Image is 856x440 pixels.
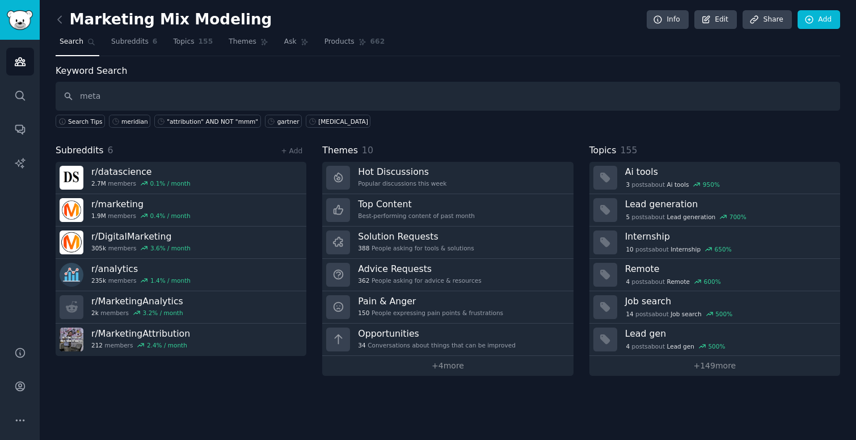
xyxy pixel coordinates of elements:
a: Topics155 [169,33,217,56]
img: datascience [60,166,83,190]
span: Products [324,37,355,47]
a: r/marketing1.9Mmembers0.4% / month [56,194,306,227]
h3: Solution Requests [358,231,474,242]
div: post s about [625,341,727,351]
div: [MEDICAL_DATA] [318,118,368,125]
div: People asking for tools & solutions [358,244,474,252]
span: 4 [626,278,630,286]
a: Solution Requests388People asking for tools & solutions [322,227,573,259]
h3: Hot Discussions [358,166,446,178]
div: 3.6 % / month [150,244,191,252]
span: 305k [91,244,106,252]
h3: r/ DigitalMarketing [91,231,191,242]
label: Keyword Search [56,65,127,76]
a: "attribution" AND NOT "mmm" [154,115,261,128]
h3: Opportunities [358,328,516,340]
span: 212 [91,341,103,349]
span: 662 [370,37,385,47]
span: 14 [626,310,633,318]
span: Topics [173,37,194,47]
span: 5 [626,213,630,221]
a: Ai tools3postsaboutAi tools950% [589,162,840,194]
img: MarketingAttribution [60,328,83,351]
div: People asking for advice & resources [358,276,481,284]
a: r/datascience2.7Mmembers0.1% / month [56,162,306,194]
h3: r/ marketing [91,198,191,210]
h3: Ai tools [625,166,832,178]
a: Advice Requests362People asking for advice & resources [322,259,573,291]
span: Lead generation [667,213,716,221]
div: post s about [625,276,722,287]
a: Share [743,10,791,30]
a: Themes [225,33,272,56]
div: 0.4 % / month [150,212,191,220]
span: 4 [626,342,630,350]
span: Ask [284,37,297,47]
div: members [91,276,191,284]
a: Lead gen4postsaboutLead gen500% [589,324,840,356]
div: 500 % [715,310,732,318]
input: Keyword search in audience [56,82,840,111]
span: Ai tools [667,181,689,188]
a: Products662 [321,33,389,56]
a: gartner [265,115,302,128]
span: Subreddits [56,144,104,158]
span: 10 [362,145,373,156]
div: Popular discussions this week [358,179,446,187]
h3: Job search [625,295,832,307]
h3: r/ analytics [91,263,191,275]
span: 155 [199,37,213,47]
a: r/DigitalMarketing305kmembers3.6% / month [56,227,306,259]
h3: Advice Requests [358,263,481,275]
span: Themes [322,144,358,158]
span: Remote [667,278,690,286]
a: r/analytics235kmembers1.4% / month [56,259,306,291]
h3: Lead gen [625,328,832,340]
img: analytics [60,263,83,287]
div: 2.4 % / month [147,341,187,349]
div: 950 % [703,181,720,188]
span: 2k [91,309,99,317]
div: 3.2 % / month [143,309,183,317]
a: +4more [322,356,573,376]
div: post s about [625,212,748,222]
div: meridian [121,118,148,125]
span: Internship [671,245,701,253]
span: Topics [589,144,617,158]
img: DigitalMarketing [60,231,83,254]
a: + Add [281,147,302,155]
a: r/MarketingAnalytics2kmembers3.2% / month [56,291,306,324]
h3: Pain & Anger [358,295,503,307]
a: Edit [694,10,737,30]
a: Ask [280,33,313,56]
span: Lead gen [667,342,694,350]
span: Subreddits [111,37,149,47]
div: 1.4 % / month [150,276,191,284]
span: 6 [153,37,158,47]
a: Opportunities34Conversations about things that can be improved [322,324,573,356]
div: People expressing pain points & frustrations [358,309,503,317]
a: Info [647,10,689,30]
h3: Top Content [358,198,475,210]
h3: r/ MarketingAttribution [91,328,190,340]
h3: Remote [625,263,832,275]
a: Remote4postsaboutRemote600% [589,259,840,291]
div: members [91,179,191,187]
span: 1.9M [91,212,106,220]
h2: Marketing Mix Modeling [56,11,272,29]
h3: Lead generation [625,198,832,210]
a: Subreddits6 [107,33,161,56]
div: members [91,341,190,349]
img: GummySearch logo [7,10,33,30]
div: Conversations about things that can be improved [358,341,516,349]
div: 700 % [730,213,747,221]
a: Pain & Anger150People expressing pain points & frustrations [322,291,573,324]
h3: Internship [625,231,832,242]
div: "attribution" AND NOT "mmm" [167,118,258,125]
a: [MEDICAL_DATA] [306,115,370,128]
span: Search [60,37,83,47]
span: Themes [229,37,256,47]
h3: r/ datascience [91,166,191,178]
span: 388 [358,244,369,252]
span: 155 [620,145,637,156]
